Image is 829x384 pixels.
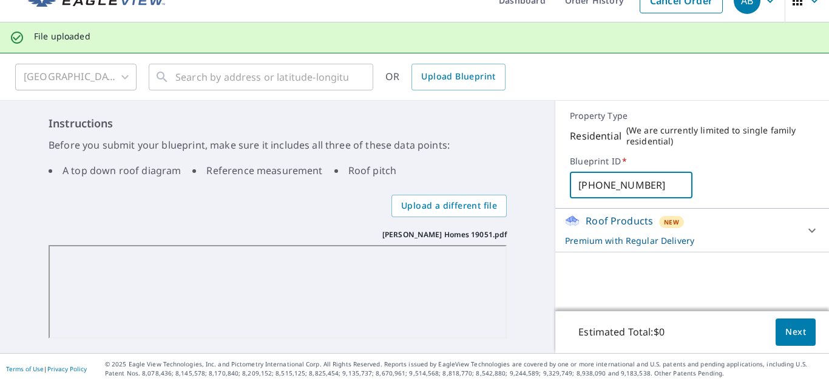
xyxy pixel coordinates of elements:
[569,318,674,345] p: Estimated Total: $0
[6,365,44,373] a: Terms of Use
[626,125,814,147] p: ( We are currently limited to single family residential )
[570,129,621,143] p: Residential
[49,245,507,339] iframe: Gianni Homes 19051.pdf
[6,365,87,372] p: |
[105,360,823,378] p: © 2025 Eagle View Technologies, Inc. and Pictometry International Corp. All Rights Reserved. Repo...
[785,325,806,340] span: Next
[49,115,507,132] h6: Instructions
[570,156,814,167] label: Blueprint ID
[565,234,797,247] p: Premium with Regular Delivery
[565,214,819,247] div: Roof ProductsNewPremium with Regular Delivery
[664,217,679,227] span: New
[411,64,505,90] a: Upload Blueprint
[15,60,137,94] div: [GEOGRAPHIC_DATA]
[421,69,495,84] span: Upload Blueprint
[34,31,90,42] p: File uploaded
[570,110,814,121] p: Property Type
[385,64,506,90] div: OR
[47,365,87,373] a: Privacy Policy
[49,138,507,152] p: Before you submit your blueprint, make sure it includes all three of these data points:
[401,198,497,214] span: Upload a different file
[391,195,507,217] label: Upload a different file
[776,318,816,346] button: Next
[175,60,348,94] input: Search by address or latitude-longitude
[192,163,322,178] li: Reference measurement
[382,229,507,240] p: [PERSON_NAME] Homes 19051.pdf
[334,163,397,178] li: Roof pitch
[49,163,181,178] li: A top down roof diagram
[586,214,653,228] p: Roof Products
